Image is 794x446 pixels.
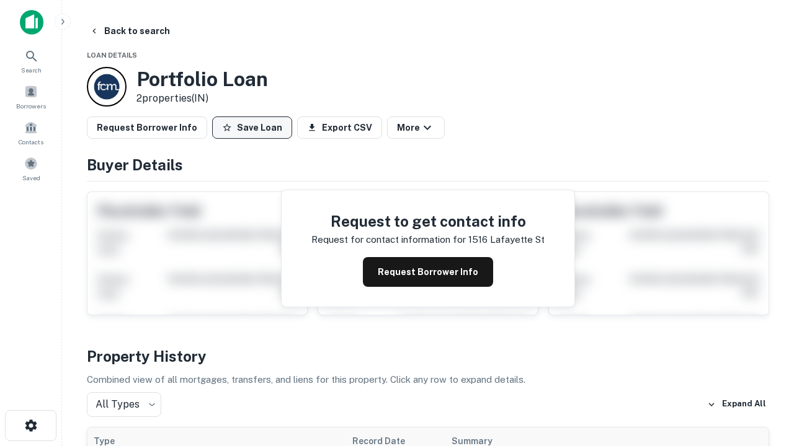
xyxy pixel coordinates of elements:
span: Contacts [19,137,43,147]
button: Request Borrower Info [87,116,207,139]
a: Contacts [4,116,58,149]
div: All Types [87,392,161,417]
h3: Portfolio Loan [136,68,268,91]
span: Saved [22,173,40,183]
a: Search [4,44,58,77]
button: Export CSV [297,116,382,139]
iframe: Chat Widget [732,347,794,406]
button: Expand All [704,395,769,414]
button: Back to search [84,20,175,42]
p: 1516 lafayette st [468,232,545,247]
button: Save Loan [212,116,292,139]
h4: Request to get contact info [311,210,545,232]
p: Request for contact information for [311,232,466,247]
a: Saved [4,152,58,185]
h4: Property History [87,345,769,367]
p: 2 properties (IN) [136,91,268,106]
h4: Buyer Details [87,154,769,176]
a: Borrowers [4,80,58,113]
button: More [387,116,445,139]
span: Loan Details [87,51,137,59]
p: Combined view of all mortgages, transfers, and liens for this property. Click any row to expand d... [87,372,769,387]
img: capitalize-icon.png [20,10,43,35]
span: Search [21,65,42,75]
span: Borrowers [16,101,46,111]
button: Request Borrower Info [363,257,493,287]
